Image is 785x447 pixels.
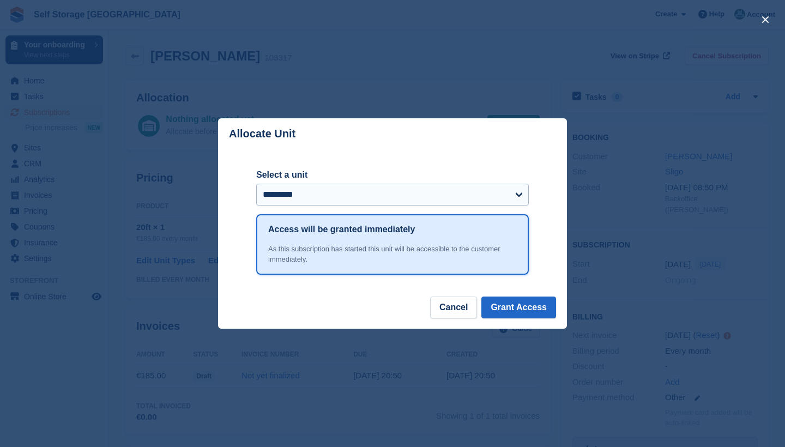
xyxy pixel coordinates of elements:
[757,11,774,28] button: close
[268,244,517,265] div: As this subscription has started this unit will be accessible to the customer immediately.
[481,297,556,318] button: Grant Access
[430,297,477,318] button: Cancel
[256,168,529,182] label: Select a unit
[268,223,415,236] h1: Access will be granted immediately
[229,128,295,140] p: Allocate Unit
